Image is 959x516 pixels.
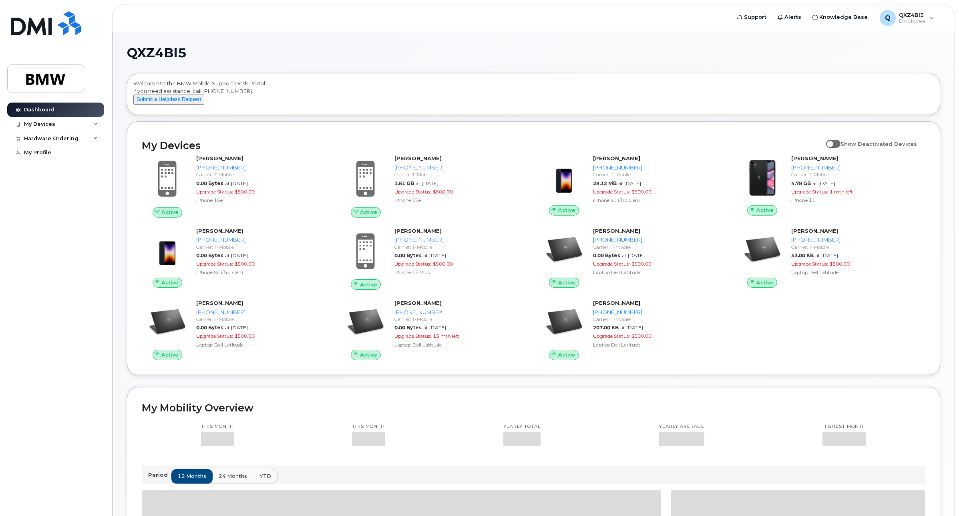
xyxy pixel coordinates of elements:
img: image20231002-3703462-1angbar.jpeg [148,231,187,270]
span: Upgrade Status: [593,333,630,339]
div: iPhone 16 Plus [394,269,525,276]
div: Carrier: T-Mobile [394,244,525,250]
strong: [PERSON_NAME] [394,300,442,306]
span: Upgrade Status: [394,189,431,195]
span: at [DATE] [618,180,641,186]
strong: [PERSON_NAME] [593,300,640,306]
span: 0.00 Bytes [394,252,422,258]
span: Active [360,208,377,216]
img: image20231002-3703462-1angbar.jpeg [545,159,583,197]
div: [PHONE_NUMBER] [593,308,724,316]
span: 207.00 KB [593,325,619,331]
span: at [DATE] [423,252,446,258]
span: at [DATE] [225,180,248,186]
span: 28.12 MB [593,180,617,186]
div: Carrier: T-Mobile [394,316,525,322]
span: Active [360,281,377,288]
div: Laptop Dell Latitude [593,269,724,276]
span: at [DATE] [620,325,643,331]
strong: [PERSON_NAME] [394,155,442,161]
img: image20231002-3703462-5yl90i.jpeg [148,303,187,342]
span: Upgrade Status: [791,189,828,195]
div: [PHONE_NUMBER] [394,236,525,244]
span: $500.00 [235,261,255,267]
span: $500.00 [631,333,651,339]
span: Upgrade Status: [791,261,828,267]
span: at [DATE] [416,180,438,186]
span: Upgrade Status: [196,333,233,339]
span: 0.00 Bytes [394,325,422,331]
a: Active[PERSON_NAME][PHONE_NUMBER]Carrier: T-Mobile1.61 GBat [DATE]Upgrade Status:$500.00iPhone 16e [340,155,529,217]
span: Active [756,279,774,286]
div: [PHONE_NUMBER] [394,164,525,171]
strong: [PERSON_NAME] [394,228,442,234]
img: image20231002-3703462-5yl90i.jpeg [743,231,782,270]
a: Active[PERSON_NAME][PHONE_NUMBER]Carrier: T-Mobile43.00 KBat [DATE]Upgrade Status:$500.00Laptop D... [737,227,925,288]
div: Carrier: T-Mobile [196,244,327,250]
span: Upgrade Status: [196,261,233,267]
span: 4.78 GB [791,180,811,186]
div: Carrier: T-Mobile [196,171,327,178]
p: Yearly average [659,423,704,430]
a: Active[PERSON_NAME][PHONE_NUMBER]Carrier: T-Mobile0.00 Bytesat [DATE]Upgrade Status:13 mth leftLa... [340,299,529,360]
div: iPhone 16e [196,197,327,204]
div: Laptop Dell Latitude [394,341,525,348]
span: Upgrade Status: [593,261,630,267]
strong: [PERSON_NAME] [196,300,243,306]
div: Laptop Dell Latitude [196,341,327,348]
span: $500.00 [830,261,850,267]
div: [PHONE_NUMBER] [593,164,724,171]
div: [PHONE_NUMBER] [593,236,724,244]
span: at [DATE] [225,252,248,258]
a: Active[PERSON_NAME][PHONE_NUMBER]Carrier: T-Mobile0.00 Bytesat [DATE]Upgrade Status:$500.00Laptop... [142,299,330,360]
span: $500.00 [235,189,255,195]
div: Carrier: T-Mobile [593,171,724,178]
a: Active[PERSON_NAME][PHONE_NUMBER]Carrier: T-Mobile0.00 Bytesat [DATE]Upgrade Status:$500.00iPhone... [340,227,529,290]
div: Laptop Dell Latitude [593,341,724,348]
span: at [DATE] [815,252,838,258]
input: Show Deactivated Devices [826,136,832,143]
span: 13 mth left [433,333,459,339]
div: [PHONE_NUMBER] [196,308,327,316]
span: 43.00 KB [791,252,814,258]
span: Active [558,351,575,359]
div: iPhone 11 [791,197,922,204]
span: Upgrade Status: [394,333,431,339]
div: iPhone SE (3rd Gen) [196,269,327,276]
span: at [DATE] [622,252,645,258]
span: Upgrade Status: [394,261,431,267]
a: Active[PERSON_NAME][PHONE_NUMBER]Carrier: T-Mobile4.78 GBat [DATE]Upgrade Status:1 mth leftiPhone 11 [737,155,925,216]
strong: [PERSON_NAME] [791,155,838,161]
img: iPhone_11.jpg [743,159,782,197]
span: 1.61 GB [394,180,414,186]
span: QXZ4BI5 [127,47,187,59]
img: image20231002-3703462-5yl90i.jpeg [545,303,583,342]
span: 0.00 Bytes [593,252,620,258]
p: Yearly total [503,423,541,430]
h2: My Devices [142,139,822,151]
span: Active [161,351,179,359]
div: [PHONE_NUMBER] [196,164,327,171]
strong: [PERSON_NAME] [196,228,243,234]
div: [PHONE_NUMBER] [196,236,327,244]
img: image20231002-3703462-5yl90i.jpeg [346,303,385,342]
div: Carrier: T-Mobile [791,171,922,178]
a: Active[PERSON_NAME][PHONE_NUMBER]Carrier: T-Mobile0.00 Bytesat [DATE]Upgrade Status:$500.00iPhone... [142,227,330,288]
span: Active [161,208,179,216]
span: $500.00 [631,261,651,267]
button: Submit a Helpdesk Request [133,95,204,105]
strong: [PERSON_NAME] [593,228,640,234]
p: This month [201,423,234,430]
span: Active [161,279,179,286]
div: [PHONE_NUMBER] [791,164,922,171]
a: Active[PERSON_NAME][PHONE_NUMBER]Carrier: T-Mobile0.00 Bytesat [DATE]Upgrade Status:$500.00Laptop... [539,227,727,288]
div: iPhone SE (3rd Gen) [593,197,724,204]
span: at [DATE] [423,325,446,331]
span: 0.00 Bytes [196,325,223,331]
div: [PHONE_NUMBER] [791,236,922,244]
p: Period [148,471,171,479]
span: Show Deactivated Devices [840,141,917,147]
span: Upgrade Status: [196,189,233,195]
strong: [PERSON_NAME] [593,155,640,161]
span: YTD [259,472,271,480]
